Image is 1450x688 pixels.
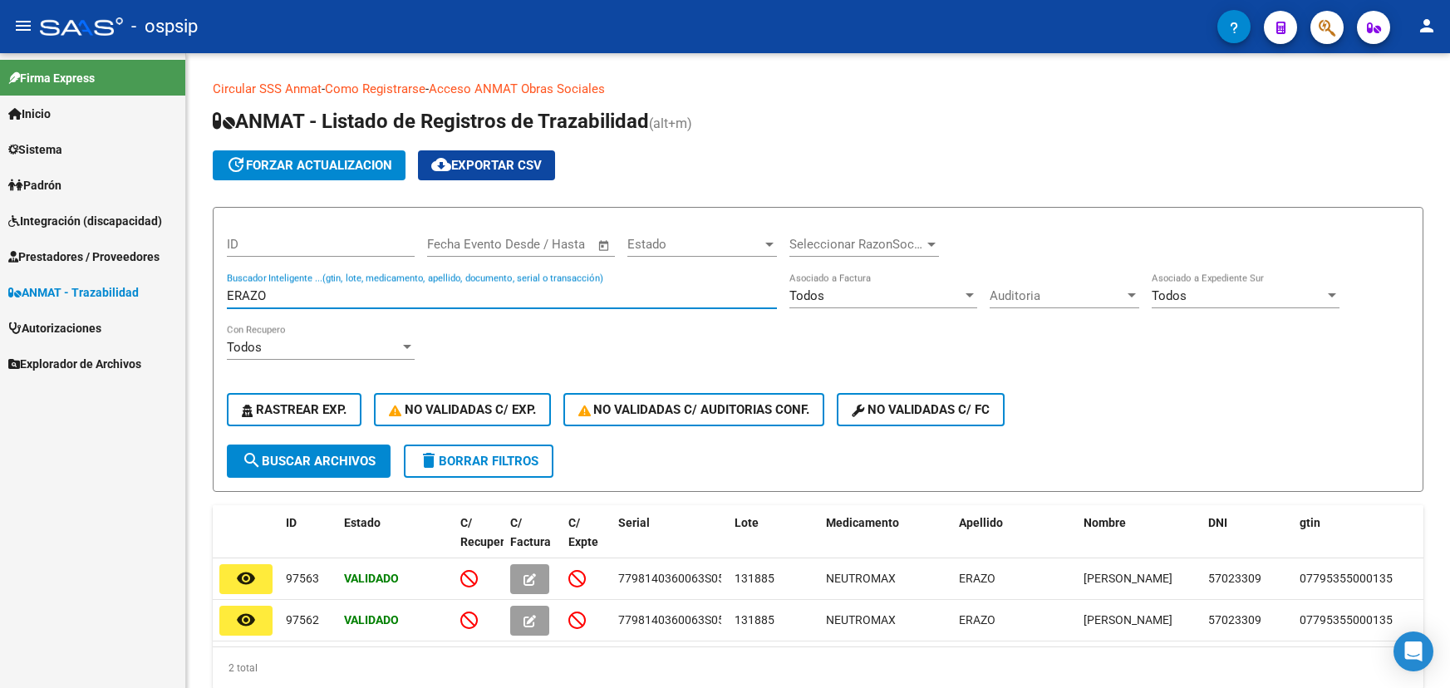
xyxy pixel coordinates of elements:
[728,505,819,578] datatable-header-cell: Lote
[826,572,896,585] span: NEUTROMAX
[618,572,745,585] span: 7798140360063S05632
[509,237,590,252] input: Fecha fin
[131,8,198,45] span: - ospsip
[427,237,494,252] input: Fecha inicio
[213,110,649,133] span: ANMAT - Listado de Registros de Trazabilidad
[510,516,551,548] span: C/ Factura
[1084,613,1172,627] span: [PERSON_NAME]
[618,516,650,529] span: Serial
[213,80,1423,98] p: - -
[286,516,297,529] span: ID
[236,610,256,630] mat-icon: remove_red_eye
[1300,613,1393,627] span: 07795355000135
[419,450,439,470] mat-icon: delete
[1417,16,1437,36] mat-icon: person
[837,393,1005,426] button: No validadas c/ FC
[1393,631,1433,671] div: Open Intercom Messenger
[605,81,760,96] a: Documentacion trazabilidad
[1077,505,1202,578] datatable-header-cell: Nombre
[13,16,33,36] mat-icon: menu
[8,248,160,266] span: Prestadores / Proveedores
[227,445,391,478] button: Buscar Archivos
[826,613,896,627] span: NEUTROMAX
[389,402,536,417] span: No Validadas c/ Exp.
[236,568,256,588] mat-icon: remove_red_eye
[1300,516,1320,529] span: gtin
[8,319,101,337] span: Autorizaciones
[578,402,810,417] span: No Validadas c/ Auditorias Conf.
[242,402,347,417] span: Rastrear Exp.
[789,288,824,303] span: Todos
[735,516,759,529] span: Lote
[8,105,51,123] span: Inicio
[735,613,774,627] span: 131885
[404,445,553,478] button: Borrar Filtros
[959,516,1003,529] span: Apellido
[504,505,562,578] datatable-header-cell: C/ Factura
[852,402,990,417] span: No validadas c/ FC
[286,572,319,585] span: 97563
[819,505,952,578] datatable-header-cell: Medicamento
[227,393,361,426] button: Rastrear Exp.
[419,454,538,469] span: Borrar Filtros
[627,237,762,252] span: Estado
[337,505,454,578] datatable-header-cell: Estado
[8,355,141,373] span: Explorador de Archivos
[990,288,1124,303] span: Auditoria
[344,516,381,529] span: Estado
[431,158,542,173] span: Exportar CSV
[618,613,745,627] span: 7798140360063S05634
[1084,572,1172,585] span: [PERSON_NAME]
[325,81,425,96] a: Como Registrarse
[226,155,246,174] mat-icon: update
[226,158,392,173] span: forzar actualizacion
[8,212,162,230] span: Integración (discapacidad)
[595,236,614,255] button: Open calendar
[213,81,322,96] a: Circular SSS Anmat
[952,505,1077,578] datatable-header-cell: Apellido
[213,150,406,180] button: forzar actualizacion
[1152,288,1187,303] span: Todos
[826,516,899,529] span: Medicamento
[959,613,995,627] span: ERAZO
[454,505,504,578] datatable-header-cell: C/ Recupero
[242,450,262,470] mat-icon: search
[563,393,825,426] button: No Validadas c/ Auditorias Conf.
[418,150,555,180] button: Exportar CSV
[562,505,612,578] datatable-header-cell: C/ Expte
[279,505,337,578] datatable-header-cell: ID
[789,237,924,252] span: Seleccionar RazonSocial
[242,454,376,469] span: Buscar Archivos
[959,572,995,585] span: ERAZO
[1202,505,1293,578] datatable-header-cell: DNI
[1300,572,1393,585] span: 07795355000135
[8,69,95,87] span: Firma Express
[1084,516,1126,529] span: Nombre
[1208,613,1261,627] span: 57023309
[344,572,399,585] strong: Validado
[374,393,551,426] button: No Validadas c/ Exp.
[1208,572,1261,585] span: 57023309
[460,516,511,548] span: C/ Recupero
[8,283,139,302] span: ANMAT - Trazabilidad
[286,613,319,627] span: 97562
[735,572,774,585] span: 131885
[568,516,598,548] span: C/ Expte
[429,81,605,96] a: Acceso ANMAT Obras Sociales
[8,176,61,194] span: Padrón
[1293,505,1443,578] datatable-header-cell: gtin
[8,140,62,159] span: Sistema
[344,613,399,627] strong: Validado
[649,115,692,131] span: (alt+m)
[1208,516,1227,529] span: DNI
[431,155,451,174] mat-icon: cloud_download
[227,340,262,355] span: Todos
[612,505,728,578] datatable-header-cell: Serial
